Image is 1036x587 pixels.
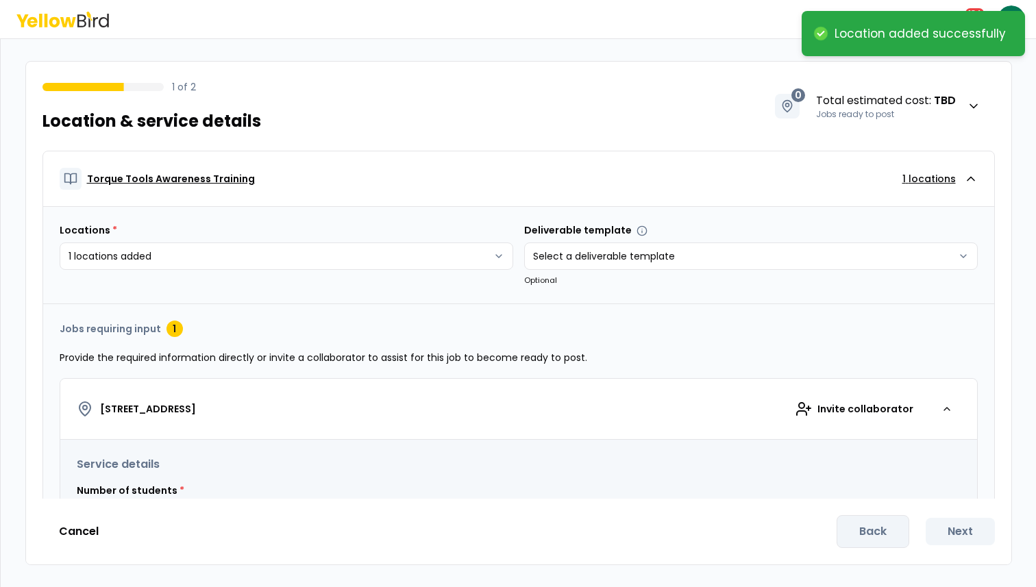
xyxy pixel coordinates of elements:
small: Optional [524,275,557,286]
span: SO [998,5,1025,33]
label: Number of students [77,484,184,497]
strong: TBD [934,92,956,108]
div: Invite collaborator [781,395,928,423]
p: 1 of 2 [172,80,196,94]
button: Select a deliverable template [524,242,978,270]
div: 1 [166,321,183,337]
p: Torque Tools Awareness Training [87,172,255,186]
span: Total estimated cost : [816,92,956,109]
label: Locations [60,223,117,237]
button: Cancel [42,518,115,545]
div: Location added successfully [835,26,1006,41]
button: Torque Tools Awareness Training1 locations [43,151,994,206]
p: 1 locations [902,172,956,186]
button: [STREET_ADDRESS]Invite collaborator [60,379,977,440]
p: Provide the required information directly or invite a collaborator to assist for this job to beco... [60,351,978,364]
h3: Service details [77,456,961,473]
button: 0Total estimated cost: TBDJobs ready to post [761,78,995,134]
span: Select a deliverable template [533,249,675,263]
button: 1 locations added [60,242,513,270]
h1: Location & service details [42,110,261,132]
h4: [STREET_ADDRESS] [100,402,196,416]
span: Jobs ready to post [816,109,894,120]
label: Deliverable template [524,223,647,237]
h3: Jobs requiring input [60,322,161,336]
span: 0 [791,88,805,102]
button: 184 [959,5,987,33]
span: Invite collaborator [817,402,913,416]
div: 184 [964,7,985,19]
span: 1 locations added [69,249,151,263]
